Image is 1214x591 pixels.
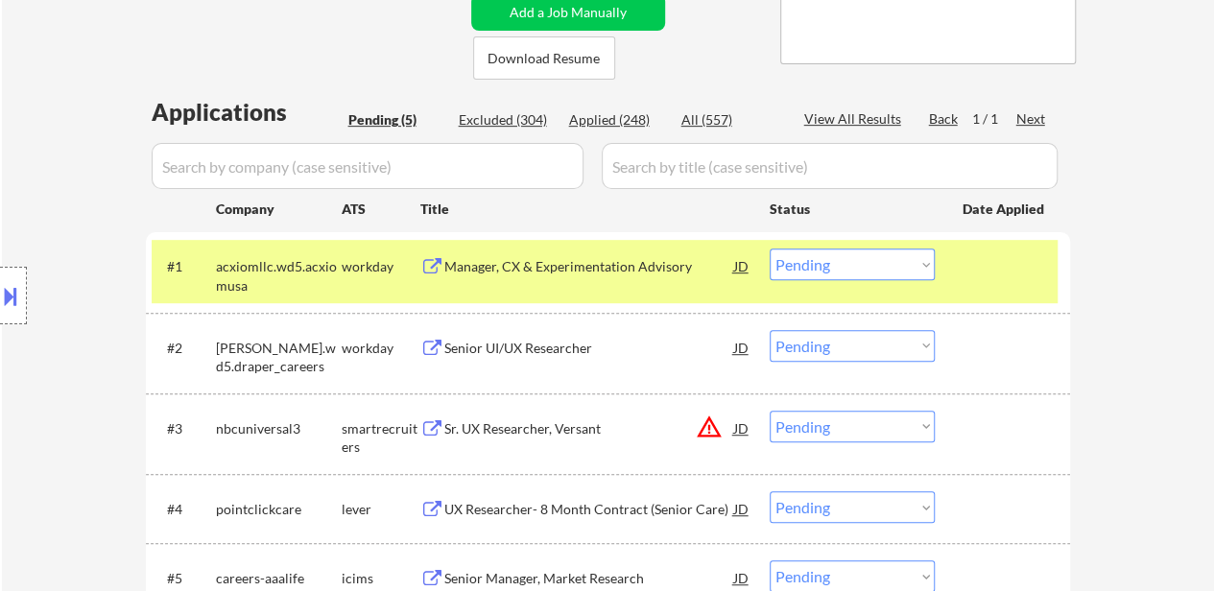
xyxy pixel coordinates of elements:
div: Applied (248) [569,110,665,130]
div: #5 [167,569,201,588]
div: Next [1016,109,1047,129]
input: Search by title (case sensitive) [602,143,1058,189]
div: UX Researcher- 8 Month Contract (Senior Care) [444,500,734,519]
div: JD [732,330,751,365]
div: JD [732,411,751,445]
div: lever [342,500,420,519]
div: Sr. UX Researcher, Versant [444,419,734,438]
div: All (557) [681,110,777,130]
div: Senior Manager, Market Research [444,569,734,588]
div: #4 [167,500,201,519]
div: icims [342,569,420,588]
div: Date Applied [963,200,1047,219]
button: warning_amber [696,414,723,440]
div: workday [342,339,420,358]
div: Pending (5) [348,110,444,130]
div: Manager, CX & Experimentation Advisory [444,257,734,276]
div: View All Results [804,109,907,129]
div: Senior UI/UX Researcher [444,339,734,358]
div: smartrecruiters [342,419,420,457]
div: 1 / 1 [972,109,1016,129]
button: Download Resume [473,36,615,80]
div: workday [342,257,420,276]
div: JD [732,248,751,283]
input: Search by company (case sensitive) [152,143,583,189]
div: Applications [152,101,342,124]
div: Status [770,191,935,225]
div: pointclickcare [216,500,342,519]
div: careers-aaalife [216,569,342,588]
div: Back [929,109,960,129]
div: ATS [342,200,420,219]
div: JD [732,491,751,526]
div: Excluded (304) [459,110,555,130]
div: Title [420,200,751,219]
